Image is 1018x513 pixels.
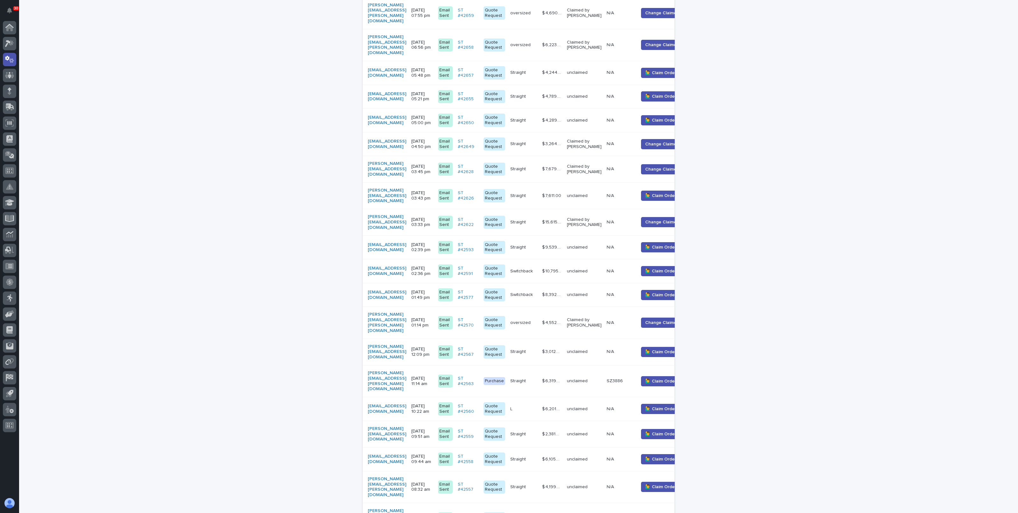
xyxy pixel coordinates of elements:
p: N/A [607,192,615,199]
a: [PERSON_NAME][EMAIL_ADDRESS][DOMAIN_NAME] [368,188,406,204]
p: $ 6,201.00 [542,405,563,412]
div: Quote Request [484,427,505,441]
p: Straight [510,165,527,172]
p: $ 3,012.00 [542,348,563,355]
a: [PERSON_NAME][EMAIL_ADDRESS][PERSON_NAME][DOMAIN_NAME] [368,476,406,498]
p: [DATE] 01:49 pm [411,290,433,300]
p: $ 4,789.00 [542,93,563,99]
p: [DATE] 07:55 pm [411,8,433,18]
button: 🙋‍♂️ Claim Order [641,482,680,492]
div: Quote Request [484,453,505,466]
p: N/A [607,405,615,412]
button: 🙋‍♂️ Claim Order [641,242,680,252]
span: 🙋‍♂️ Claim Order [645,349,676,355]
a: ST #42558 [458,454,478,465]
p: $ 3,264.00 [542,140,563,147]
tr: [PERSON_NAME][EMAIL_ADDRESS][PERSON_NAME][DOMAIN_NAME] [DATE] 11:14 amEmail SentST #42563 Purchas... [363,365,693,397]
div: Quote Request [484,288,505,302]
button: Change Claimer [641,40,682,50]
tr: [EMAIL_ADDRESS][DOMAIN_NAME] [DATE] 04:50 pmEmail SentST #42649 Quote RequestStraightStraight $ 3... [363,132,693,156]
p: [DATE] 09:51 am [411,429,433,439]
p: N/A [607,69,615,75]
p: Straight [510,218,527,225]
div: Quote Request [484,316,505,329]
p: $ 10,795.00 [542,267,563,274]
div: Email Sent [438,39,452,52]
p: N/A [607,291,615,298]
p: $ 6,319.00 [542,377,563,384]
button: Notifications [3,4,16,17]
a: ST #42655 [458,91,478,102]
div: Email Sent [438,137,452,151]
a: [EMAIL_ADDRESS][DOMAIN_NAME] [368,67,406,78]
span: Change Claimer [645,42,678,48]
a: [PERSON_NAME][EMAIL_ADDRESS][PERSON_NAME][DOMAIN_NAME] [368,370,406,392]
a: [PERSON_NAME][EMAIL_ADDRESS][DOMAIN_NAME] [368,214,406,230]
div: Email Sent [438,90,452,103]
p: unclaimed [567,94,602,99]
div: Email Sent [438,6,452,20]
button: 🙋‍♂️ Claim Order [641,429,680,439]
div: Quote Request [484,189,505,202]
p: [DATE] 08:32 am [411,482,433,493]
p: Claimed by [PERSON_NAME] [567,217,602,228]
a: [EMAIL_ADDRESS][DOMAIN_NAME] [368,290,406,300]
div: Quote Request [484,402,505,416]
tr: [EMAIL_ADDRESS][DOMAIN_NAME] [DATE] 10:22 amEmail SentST #42560 Quote RequestLL $ 6,201.00$ 6,201... [363,397,693,421]
tr: [PERSON_NAME][EMAIL_ADDRESS][DOMAIN_NAME] [DATE] 03:43 pmEmail SentST #42626 Quote RequestStraigh... [363,182,693,209]
p: L [510,405,514,412]
a: ST #42657 [458,67,478,78]
button: Change Claimer [641,164,682,174]
span: 🙋‍♂️ Claim Order [645,244,676,250]
div: Email Sent [438,241,452,254]
span: 🙋‍♂️ Claim Order [645,456,676,462]
p: N/A [607,319,615,326]
p: [DATE] 03:33 pm [411,217,433,228]
p: [DATE] 01:14 pm [411,317,433,328]
span: 🙋‍♂️ Claim Order [645,70,676,76]
p: unclaimed [567,193,602,199]
p: Straight [510,430,527,437]
p: Straight [510,348,527,355]
p: Straight [510,243,527,250]
p: Straight [510,483,527,490]
a: ST #42649 [458,139,478,150]
p: Straight [510,455,527,462]
div: Email Sent [438,345,452,359]
div: Notifications30 [8,8,16,18]
p: N/A [607,165,615,172]
a: [EMAIL_ADDRESS][DOMAIN_NAME] [368,115,406,126]
p: Straight [510,116,527,123]
span: 🙋‍♂️ Claim Order [645,431,676,437]
p: $ 9,539.00 [542,243,563,250]
p: N/A [607,455,615,462]
p: $ 2,381.00 [542,430,563,437]
span: Change Claimer [645,141,678,147]
p: [DATE] 11:14 am [411,376,433,387]
p: unclaimed [567,406,602,412]
button: Change Claimer [641,318,682,328]
p: Switchback [510,291,534,298]
p: oversized [510,319,532,326]
p: oversized [510,41,532,48]
a: ST #42557 [458,482,478,493]
p: N/A [607,430,615,437]
button: Change Claimer [641,217,682,227]
p: unclaimed [567,245,602,250]
p: unclaimed [567,484,602,490]
div: Email Sent [438,264,452,278]
button: users-avatar [3,496,16,510]
span: Change Claimer [645,219,678,225]
div: Email Sent [438,453,452,466]
p: unclaimed [567,432,602,437]
a: ST #42593 [458,242,478,253]
div: Quote Request [484,90,505,103]
p: $ 6,223.00 [542,41,563,48]
p: [DATE] 05:00 pm [411,115,433,126]
a: ST #42567 [458,347,478,357]
div: Email Sent [438,114,452,127]
div: Email Sent [438,216,452,229]
p: [DATE] 02:36 pm [411,266,433,277]
button: 🙋‍♂️ Claim Order [641,191,680,201]
p: $ 4,244.00 [542,69,563,75]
